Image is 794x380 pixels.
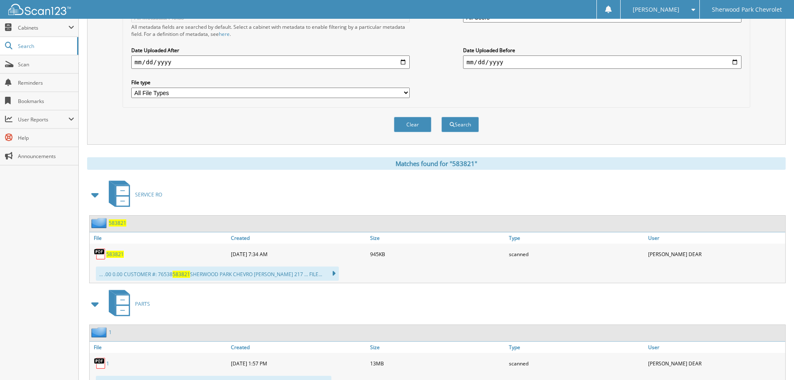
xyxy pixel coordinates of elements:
a: 1 [106,360,109,367]
a: PARTS [104,287,150,320]
a: Created [229,342,368,353]
span: Cabinets [18,24,68,31]
div: 13MB [368,355,507,372]
a: Created [229,232,368,244]
input: start [131,55,410,69]
a: here [219,30,230,38]
span: Bookmarks [18,98,74,105]
img: PDF.png [94,248,106,260]
iframe: Chat Widget [752,340,794,380]
a: 583821 [109,219,126,226]
button: Search [441,117,479,132]
input: end [463,55,741,69]
label: Date Uploaded After [131,47,410,54]
a: File [90,232,229,244]
div: [DATE] 1:57 PM [229,355,368,372]
span: Search [18,43,73,50]
a: File [90,342,229,353]
div: ... .00 0.00 CUSTOMER #: 76538 SHERWOOD PARK CHEVRO [PERSON_NAME] 217 ... FILE... [96,267,339,281]
a: User [646,342,785,353]
span: Reminders [18,79,74,86]
div: 945KB [368,246,507,262]
span: PARTS [135,300,150,307]
div: scanned [507,246,646,262]
a: 1 [109,329,112,336]
span: Help [18,134,74,141]
a: Size [368,232,507,244]
div: [DATE] 7:34 AM [229,246,368,262]
a: Type [507,342,646,353]
div: All metadata fields are searched by default. Select a cabinet with metadata to enable filtering b... [131,23,410,38]
div: Matches found for "583821" [87,157,786,170]
span: User Reports [18,116,68,123]
img: folder2.png [91,327,109,337]
a: Type [507,232,646,244]
a: SERVICE RO [104,178,162,211]
a: Size [368,342,507,353]
label: File type [131,79,410,86]
a: 583821 [106,251,124,258]
div: scanned [507,355,646,372]
span: Sherwood Park Chevrolet [712,7,782,12]
img: folder2.png [91,218,109,228]
button: Clear [394,117,431,132]
span: 583821 [173,271,190,278]
img: scan123-logo-white.svg [8,4,71,15]
a: User [646,232,785,244]
label: Date Uploaded Before [463,47,741,54]
div: [PERSON_NAME] DEAR [646,355,785,372]
div: [PERSON_NAME] DEAR [646,246,785,262]
span: SERVICE RO [135,191,162,198]
span: Scan [18,61,74,68]
span: Announcements [18,153,74,160]
img: PDF.png [94,357,106,370]
span: [PERSON_NAME] [633,7,679,12]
